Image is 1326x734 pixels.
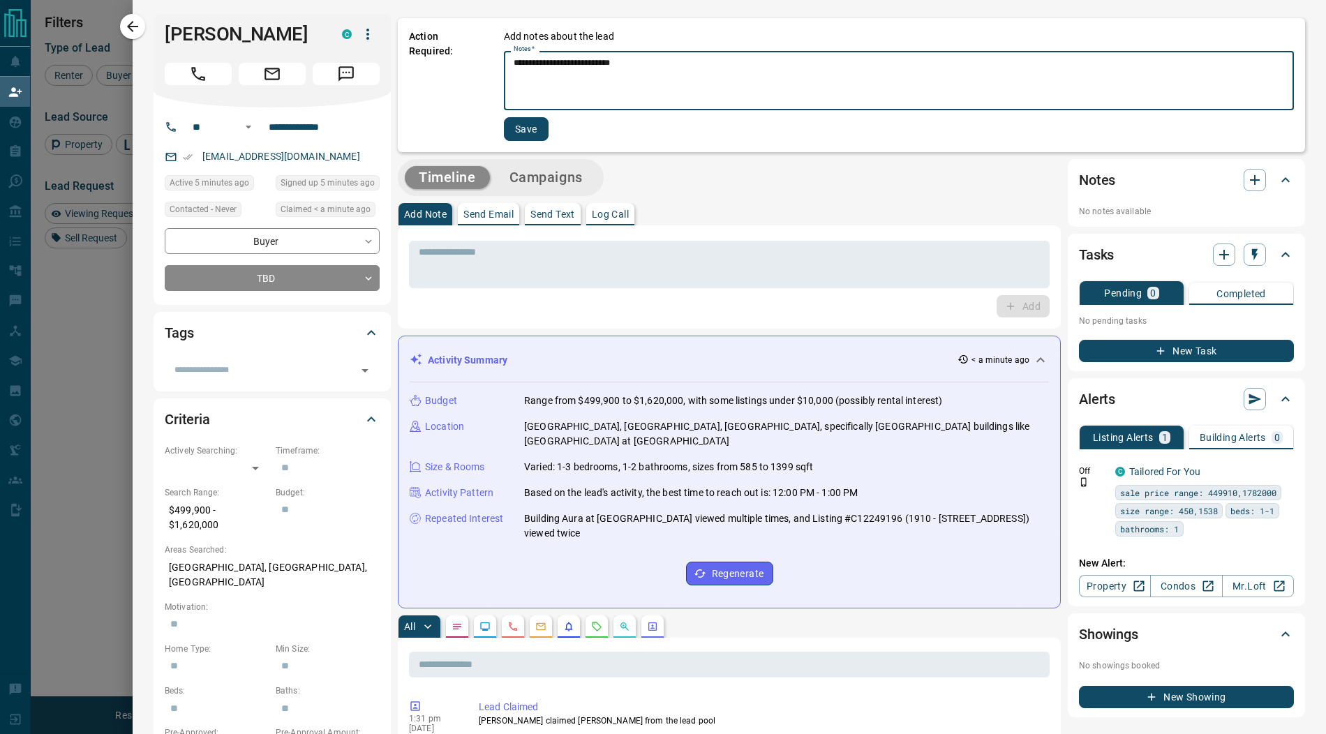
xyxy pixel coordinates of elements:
[165,175,269,195] div: Sun Sep 14 2025
[165,316,380,350] div: Tags
[1079,244,1114,266] h2: Tasks
[405,166,490,189] button: Timeline
[1079,238,1294,271] div: Tasks
[276,175,380,195] div: Sun Sep 14 2025
[428,353,507,368] p: Activity Summary
[1274,433,1280,442] p: 0
[1093,433,1154,442] p: Listing Alerts
[165,265,380,291] div: TBD
[183,152,193,162] svg: Email Verified
[276,643,380,655] p: Min Size:
[1129,466,1200,477] a: Tailored For You
[276,486,380,499] p: Budget:
[1230,504,1274,518] span: beds: 1-1
[425,394,457,408] p: Budget
[1120,486,1276,500] span: sale price range: 449910,1782000
[1079,169,1115,191] h2: Notes
[425,511,503,526] p: Repeated Interest
[170,202,237,216] span: Contacted - Never
[647,621,658,632] svg: Agent Actions
[355,361,375,380] button: Open
[1115,467,1125,477] div: condos.ca
[165,322,193,344] h2: Tags
[276,202,380,221] div: Sun Sep 14 2025
[1120,504,1218,518] span: size range: 450,1538
[1120,522,1179,536] span: bathrooms: 1
[1222,575,1294,597] a: Mr.Loft
[409,29,483,141] p: Action Required:
[1079,617,1294,651] div: Showings
[504,117,549,141] button: Save
[452,621,463,632] svg: Notes
[165,486,269,499] p: Search Range:
[524,486,858,500] p: Based on the lead's activity, the best time to reach out is: 12:00 PM - 1:00 PM
[409,714,458,724] p: 1:31 pm
[281,202,371,216] span: Claimed < a minute ago
[1079,310,1294,331] p: No pending tasks
[165,63,232,85] span: Call
[404,622,415,631] p: All
[1079,659,1294,672] p: No showings booked
[165,408,210,430] h2: Criteria
[524,511,1049,541] p: Building Aura at [GEOGRAPHIC_DATA] viewed multiple times, and Listing #C12249196 (1910 - [STREET_...
[1162,433,1168,442] p: 1
[1079,556,1294,571] p: New Alert:
[1079,575,1151,597] a: Property
[1079,205,1294,218] p: No notes available
[276,444,380,457] p: Timeframe:
[404,209,447,219] p: Add Note
[971,354,1029,366] p: < a minute ago
[479,621,491,632] svg: Lead Browsing Activity
[165,499,269,537] p: $499,900 - $1,620,000
[686,562,773,585] button: Regenerate
[425,486,493,500] p: Activity Pattern
[313,63,380,85] span: Message
[165,684,269,697] p: Beds:
[530,209,575,219] p: Send Text
[165,444,269,457] p: Actively Searching:
[1079,623,1138,645] h2: Showings
[524,419,1049,449] p: [GEOGRAPHIC_DATA], [GEOGRAPHIC_DATA], [GEOGRAPHIC_DATA], specifically [GEOGRAPHIC_DATA] buildings...
[507,621,519,632] svg: Calls
[276,684,380,697] p: Baths:
[165,601,380,613] p: Motivation:
[240,119,257,135] button: Open
[524,460,813,474] p: Varied: 1-3 bedrooms, 1-2 bathrooms, sizes from 585 to 1399 sqft
[170,176,249,190] span: Active 5 minutes ago
[463,209,514,219] p: Send Email
[479,700,1044,714] p: Lead Claimed
[410,347,1049,373] div: Activity Summary< a minute ago
[239,63,306,85] span: Email
[165,544,380,556] p: Areas Searched:
[591,621,602,632] svg: Requests
[409,724,458,733] p: [DATE]
[1150,288,1156,298] p: 0
[1079,465,1107,477] p: Off
[1079,382,1294,416] div: Alerts
[619,621,630,632] svg: Opportunities
[524,394,942,408] p: Range from $499,900 to $1,620,000, with some listings under $10,000 (possibly rental interest)
[1104,288,1142,298] p: Pending
[592,209,629,219] p: Log Call
[1200,433,1266,442] p: Building Alerts
[1079,686,1294,708] button: New Showing
[165,23,321,45] h1: [PERSON_NAME]
[165,228,380,254] div: Buyer
[496,166,597,189] button: Campaigns
[514,45,535,54] label: Notes
[1216,289,1266,299] p: Completed
[563,621,574,632] svg: Listing Alerts
[1079,340,1294,362] button: New Task
[1150,575,1222,597] a: Condos
[425,460,485,474] p: Size & Rooms
[1079,477,1089,487] svg: Push Notification Only
[281,176,375,190] span: Signed up 5 minutes ago
[425,419,464,434] p: Location
[165,556,380,594] p: [GEOGRAPHIC_DATA], [GEOGRAPHIC_DATA], [GEOGRAPHIC_DATA]
[504,29,614,44] p: Add notes about the lead
[165,403,380,436] div: Criteria
[342,29,352,39] div: condos.ca
[165,643,269,655] p: Home Type:
[535,621,546,632] svg: Emails
[479,714,1044,727] p: [PERSON_NAME] claimed [PERSON_NAME] from the lead pool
